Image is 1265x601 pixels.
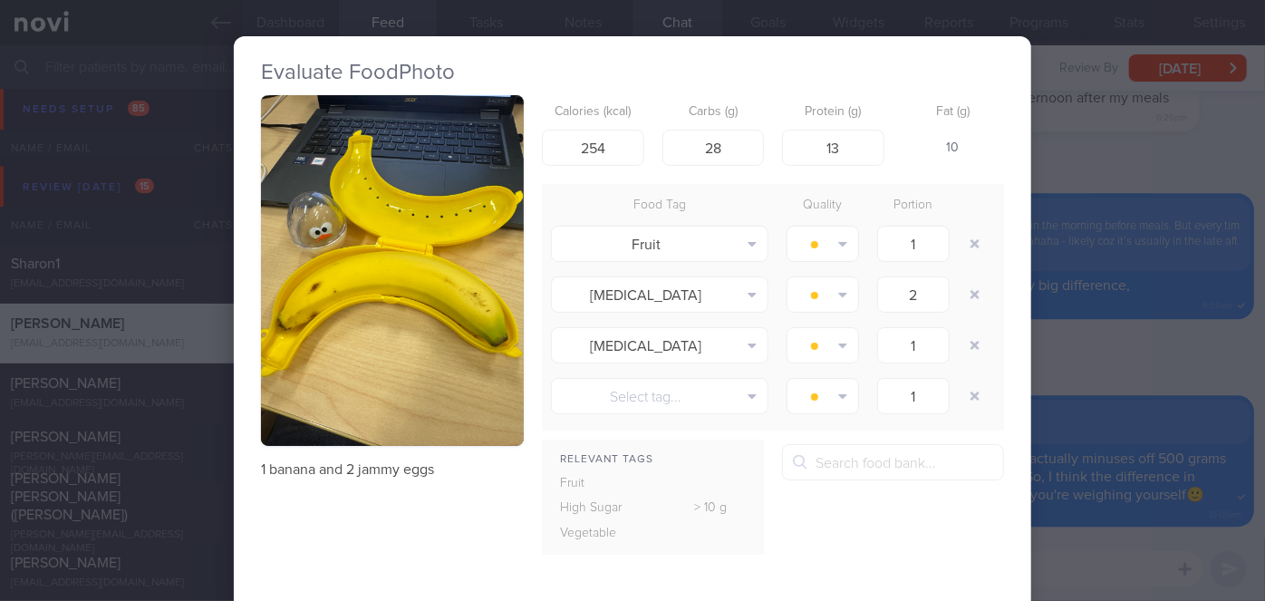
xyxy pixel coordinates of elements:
h2: Evaluate Food Photo [261,59,1004,86]
input: 33 [662,130,765,166]
input: 1.0 [877,378,950,414]
button: Select tag... [551,378,768,414]
button: Fruit [551,226,768,262]
button: [MEDICAL_DATA] [551,327,768,364]
div: Vegetable [542,521,658,547]
label: Fat (g) [910,104,998,121]
div: Fruit [542,471,658,497]
input: 9 [782,130,884,166]
div: Relevant Tags [542,449,764,471]
label: Calories (kcal) [549,104,637,121]
input: Search food bank... [782,444,1004,480]
input: 1.0 [877,276,950,313]
div: Quality [777,193,868,218]
input: 250 [542,130,644,166]
button: [MEDICAL_DATA] [551,276,768,313]
div: Portion [868,193,959,218]
p: 1 banana and 2 jammy eggs [261,460,524,479]
div: High Sugar [542,496,658,521]
label: Protein (g) [789,104,877,121]
img: 1 banana and 2 jammy eggs [261,95,524,446]
label: Carbs (g) [670,104,758,121]
input: 1.0 [877,226,950,262]
div: > 10 g [658,496,765,521]
div: Food Tag [542,193,777,218]
input: 1.0 [877,327,950,364]
div: 10 [903,130,1005,168]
